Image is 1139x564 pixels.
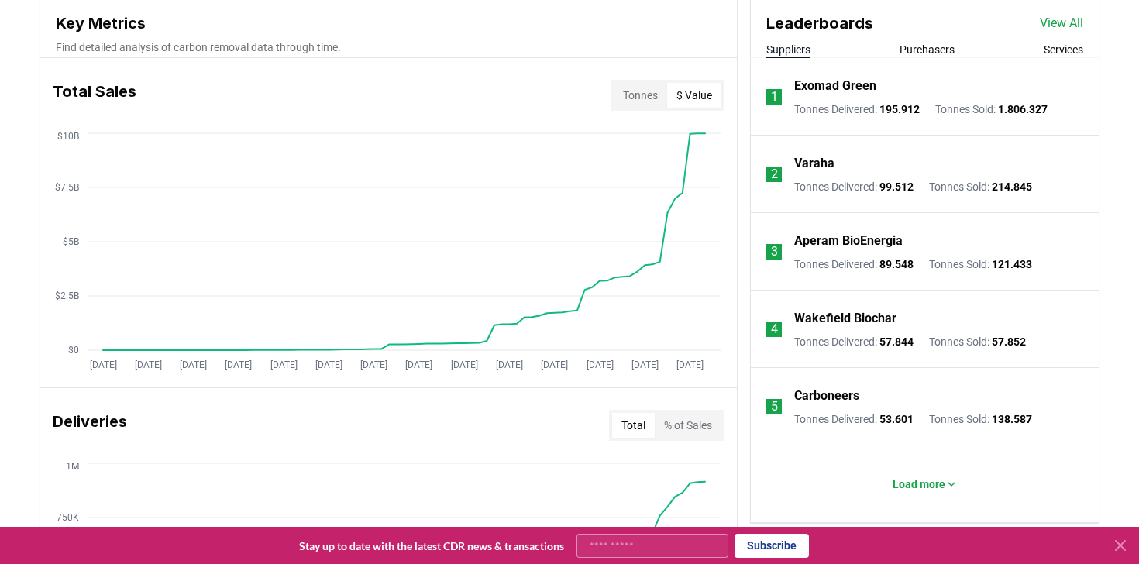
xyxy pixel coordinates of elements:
[405,359,432,370] tspan: [DATE]
[496,359,523,370] tspan: [DATE]
[900,42,955,57] button: Purchasers
[57,131,79,142] tspan: $10B
[879,335,914,348] span: 57.844
[612,413,655,438] button: Total
[771,165,778,184] p: 2
[1040,14,1083,33] a: View All
[794,179,914,194] p: Tonnes Delivered :
[794,232,903,250] a: Aperam BioEnergia
[929,334,1026,349] p: Tonnes Sold :
[935,101,1048,117] p: Tonnes Sold :
[879,103,920,115] span: 195.912
[541,359,568,370] tspan: [DATE]
[57,512,79,523] tspan: 750K
[929,179,1032,194] p: Tonnes Sold :
[315,359,342,370] tspan: [DATE]
[68,345,79,356] tspan: $0
[360,359,387,370] tspan: [DATE]
[771,88,778,106] p: 1
[55,291,79,301] tspan: $2.5B
[880,469,970,500] button: Load more
[53,80,136,111] h3: Total Sales
[56,12,721,35] h3: Key Metrics
[56,40,721,55] p: Find detailed analysis of carbon removal data through time.
[1044,42,1083,57] button: Services
[794,387,859,405] a: Carboneers
[225,359,252,370] tspan: [DATE]
[63,236,79,247] tspan: $5B
[929,411,1032,427] p: Tonnes Sold :
[771,320,778,339] p: 4
[879,413,914,425] span: 53.601
[135,359,162,370] tspan: [DATE]
[766,12,873,35] h3: Leaderboards
[794,101,920,117] p: Tonnes Delivered :
[794,154,834,173] a: Varaha
[676,359,704,370] tspan: [DATE]
[794,309,896,328] a: Wakefield Biochar
[998,103,1048,115] span: 1.806.327
[794,411,914,427] p: Tonnes Delivered :
[794,256,914,272] p: Tonnes Delivered :
[53,410,127,441] h3: Deliveries
[794,77,876,95] a: Exomad Green
[451,359,478,370] tspan: [DATE]
[893,476,945,492] p: Load more
[879,181,914,193] span: 99.512
[655,413,721,438] button: % of Sales
[631,359,659,370] tspan: [DATE]
[90,359,117,370] tspan: [DATE]
[929,256,1032,272] p: Tonnes Sold :
[66,461,79,472] tspan: 1M
[794,334,914,349] p: Tonnes Delivered :
[879,258,914,270] span: 89.548
[771,397,778,416] p: 5
[771,242,778,261] p: 3
[992,181,1032,193] span: 214.845
[180,359,207,370] tspan: [DATE]
[766,42,810,57] button: Suppliers
[587,359,614,370] tspan: [DATE]
[992,258,1032,270] span: 121.433
[992,335,1026,348] span: 57.852
[667,83,721,108] button: $ Value
[55,182,79,193] tspan: $7.5B
[614,83,667,108] button: Tonnes
[992,413,1032,425] span: 138.587
[270,359,298,370] tspan: [DATE]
